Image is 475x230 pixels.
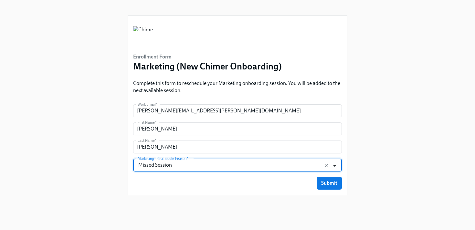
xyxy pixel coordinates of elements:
[317,177,342,190] button: Submit
[321,180,337,186] span: Submit
[330,161,340,171] button: Open
[133,80,342,94] p: Complete this form to reschedule your Marketing onboarding session. You will be added to the next...
[133,26,153,46] img: Chime
[322,162,330,170] button: Clear
[133,53,282,60] h6: Enrollment Form
[133,60,282,72] h3: Marketing (New Chimer Onboarding)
